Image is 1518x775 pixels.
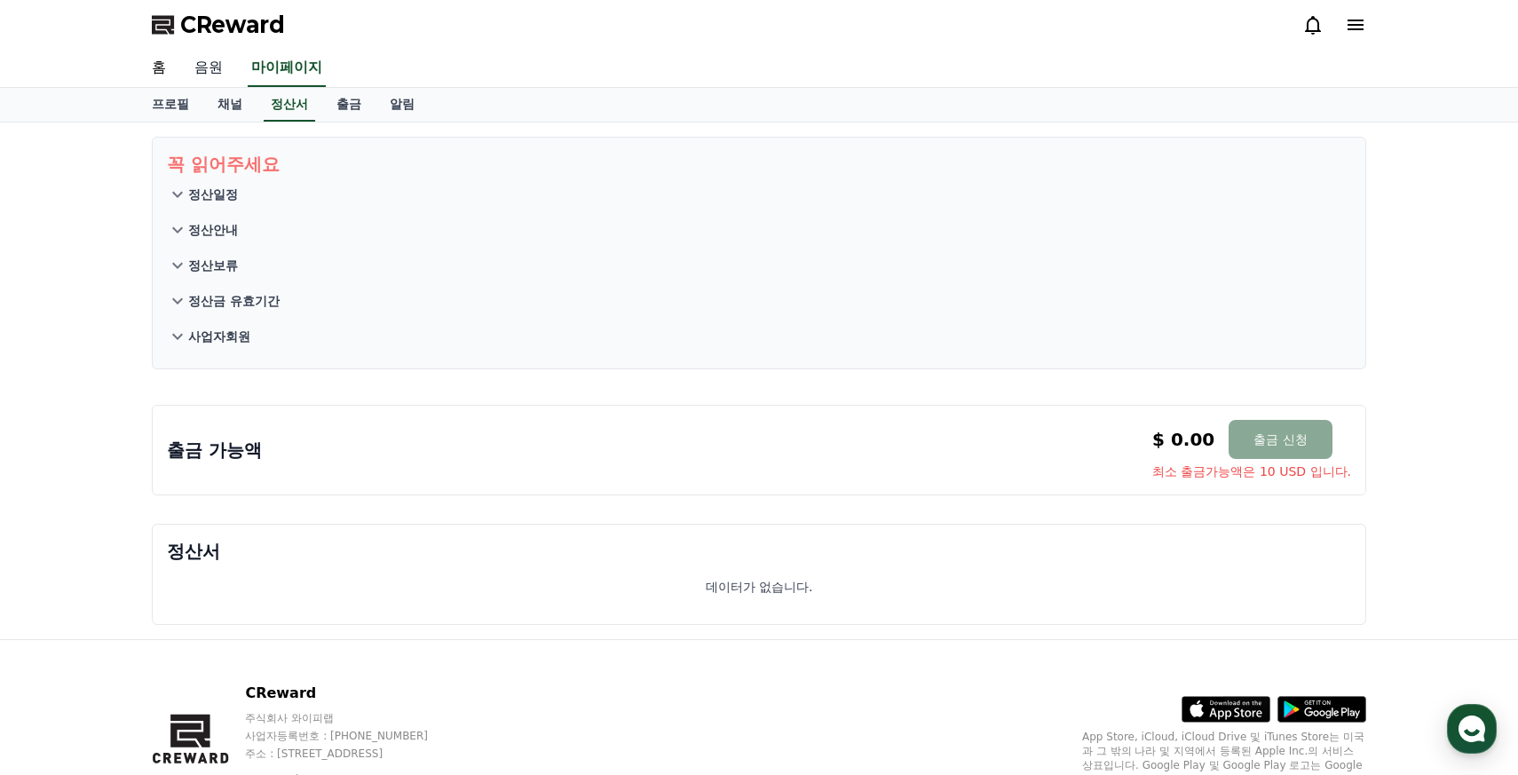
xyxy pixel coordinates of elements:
button: 정산안내 [167,212,1351,248]
a: 음원 [180,50,237,87]
p: $ 0.00 [1152,427,1214,452]
p: 사업자회원 [188,328,250,345]
span: 설정 [274,589,296,604]
p: 정산금 유효기간 [188,292,280,310]
p: 데이터가 없습니다. [706,578,813,596]
a: 프로필 [138,88,203,122]
p: 주식회사 와이피랩 [245,711,462,725]
a: 홈 [5,563,117,607]
span: 대화 [162,590,184,605]
button: 정산금 유효기간 [167,283,1351,319]
p: 출금 가능액 [167,438,262,463]
button: 정산일정 [167,177,1351,212]
span: 홈 [56,589,67,604]
a: 출금 [322,88,376,122]
button: 사업자회원 [167,319,1351,354]
p: 정산안내 [188,221,238,239]
p: 정산보류 [188,257,238,274]
a: 설정 [229,563,341,607]
button: 정산보류 [167,248,1351,283]
p: 꼭 읽어주세요 [167,152,1351,177]
p: 주소 : [STREET_ADDRESS] [245,747,462,761]
p: CReward [245,683,462,704]
a: 대화 [117,563,229,607]
span: CReward [180,11,285,39]
a: 채널 [203,88,257,122]
p: 정산일정 [188,186,238,203]
p: 사업자등록번호 : [PHONE_NUMBER] [245,729,462,743]
a: 마이페이지 [248,50,326,87]
a: 알림 [376,88,429,122]
button: 출금 신청 [1229,420,1332,459]
a: 홈 [138,50,180,87]
a: CReward [152,11,285,39]
span: 최소 출금가능액은 10 USD 입니다. [1152,463,1351,480]
a: 정산서 [264,88,315,122]
p: 정산서 [167,539,1351,564]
